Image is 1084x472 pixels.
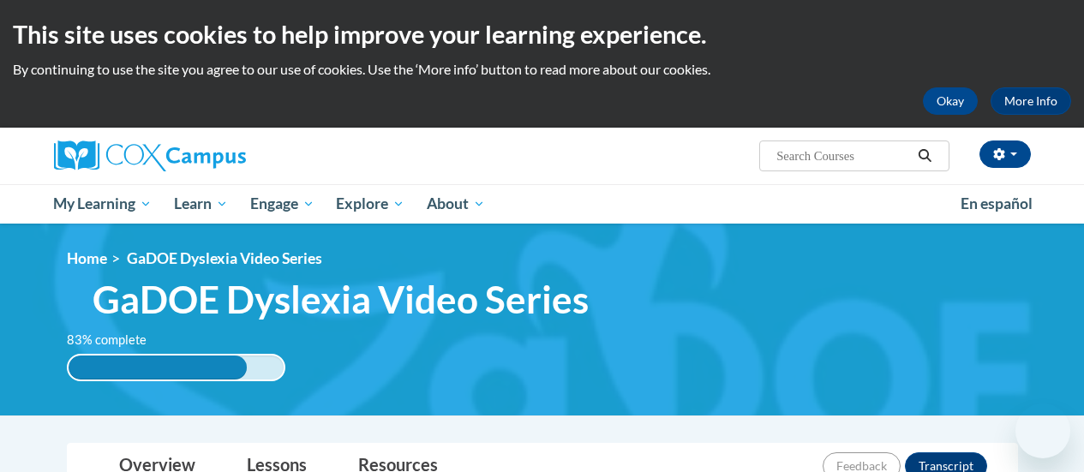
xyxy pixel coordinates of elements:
iframe: Button to launch messaging window [1015,403,1070,458]
a: Engage [239,184,326,224]
button: Okay [923,87,978,115]
span: GaDOE Dyslexia Video Series [93,277,589,322]
label: 83% complete [67,331,165,350]
button: Account Settings [979,140,1031,168]
p: By continuing to use the site you agree to our use of cookies. Use the ‘More info’ button to read... [13,60,1071,79]
a: Home [67,249,107,267]
div: Main menu [41,184,1044,224]
h2: This site uses cookies to help improve your learning experience. [13,17,1071,51]
input: Search Courses [775,146,912,166]
a: Cox Campus [54,140,362,171]
a: Explore [325,184,416,224]
div: 83% complete [69,355,247,379]
span: GaDOE Dyslexia Video Series [127,249,322,267]
span: En español [961,194,1033,212]
span: About [427,194,485,214]
a: About [416,184,496,224]
span: Explore [336,194,404,214]
span: Learn [174,194,228,214]
span: My Learning [53,194,152,214]
img: Cox Campus [54,140,246,171]
a: En español [949,186,1044,222]
span: Engage [250,194,314,214]
a: My Learning [43,184,164,224]
a: More Info [991,87,1071,115]
button: Search [912,146,937,166]
a: Learn [163,184,239,224]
